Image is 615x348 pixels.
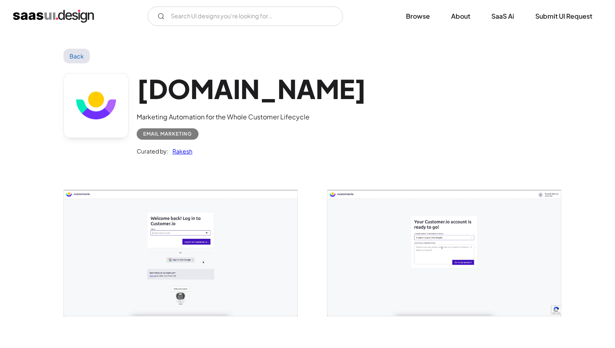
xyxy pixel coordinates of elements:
[64,190,297,316] img: 601e4e7d49991f6e3d28fd42_Customer%20io%20Login.jpg
[63,49,90,63] a: Back
[148,6,343,26] input: Search UI designs you're looking for...
[137,73,366,104] h1: [DOMAIN_NAME]
[143,129,192,139] div: Email Marketing
[482,7,524,25] a: SaaS Ai
[13,10,94,23] a: home
[327,190,561,316] a: open lightbox
[168,146,192,156] a: Rakesh
[137,146,168,156] div: Curated by:
[396,7,440,25] a: Browse
[64,190,297,316] a: open lightbox
[441,7,480,25] a: About
[137,112,366,122] div: Marketing Automation for the Whole Customer Lifecycle
[148,6,343,26] form: Email Form
[526,7,602,25] a: Submit UI Request
[327,190,561,316] img: 601e4e7d6f3b55dd4b7d23d5_Customer%20io%20onboarding%2002.jpg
